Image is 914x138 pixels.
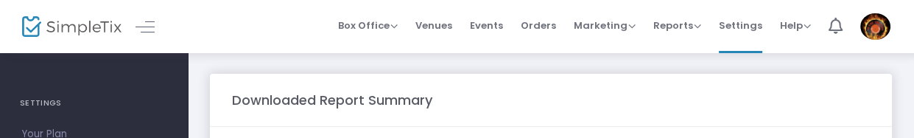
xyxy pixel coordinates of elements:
[232,90,432,110] m-panel-title: Downloaded Report Summary
[470,7,503,44] span: Events
[521,7,556,44] span: Orders
[415,7,452,44] span: Venues
[719,7,762,44] span: Settings
[574,18,636,32] span: Marketing
[20,89,168,118] h4: SETTINGS
[338,18,398,32] span: Box Office
[780,18,811,32] span: Help
[653,18,701,32] span: Reports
